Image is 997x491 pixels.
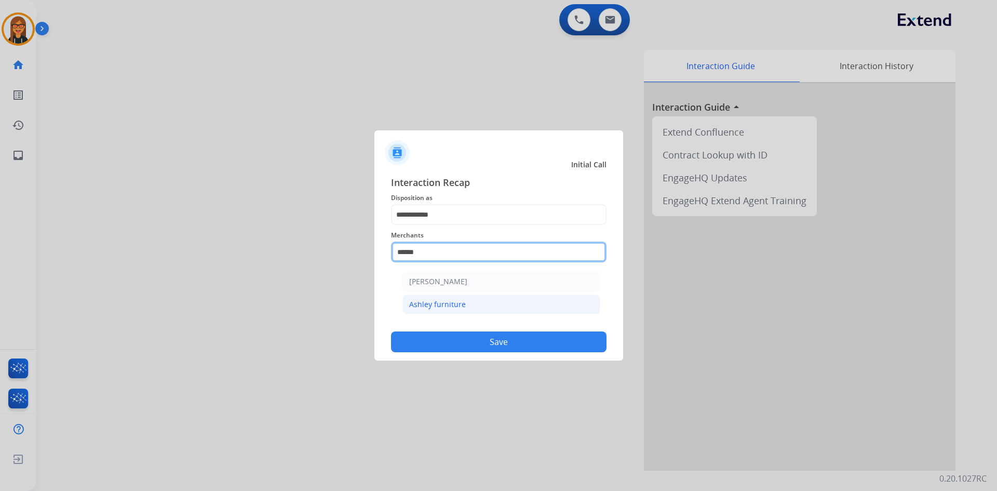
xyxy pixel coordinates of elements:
[409,299,466,310] div: Ashley furniture
[391,175,607,192] span: Interaction Recap
[391,331,607,352] button: Save
[571,160,607,170] span: Initial Call
[409,276,467,287] div: [PERSON_NAME]
[385,140,410,165] img: contactIcon
[939,472,987,485] p: 0.20.1027RC
[391,229,607,242] span: Merchants
[391,192,607,204] span: Disposition as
